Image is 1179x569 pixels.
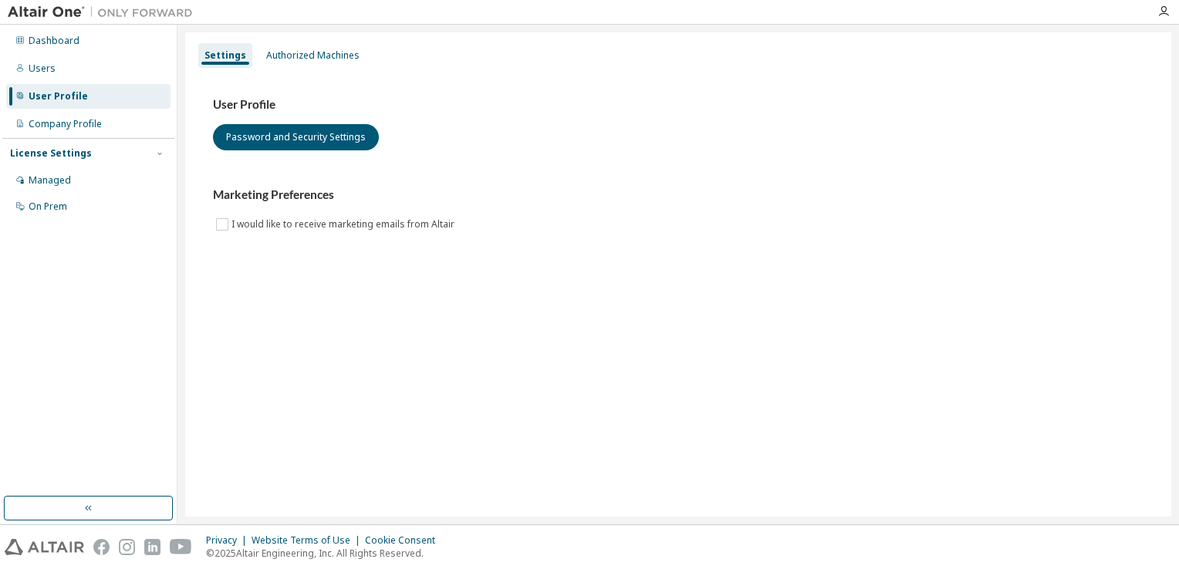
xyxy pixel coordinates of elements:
[206,547,444,560] p: © 2025 Altair Engineering, Inc. All Rights Reserved.
[213,187,1144,203] h3: Marketing Preferences
[252,534,365,547] div: Website Terms of Use
[29,118,102,130] div: Company Profile
[29,90,88,103] div: User Profile
[29,62,56,75] div: Users
[10,147,92,160] div: License Settings
[29,200,67,213] div: On Prem
[170,539,192,555] img: youtube.svg
[213,124,379,150] button: Password and Security Settings
[29,35,79,47] div: Dashboard
[29,174,71,187] div: Managed
[204,49,246,62] div: Settings
[231,215,458,234] label: I would like to receive marketing emails from Altair
[365,534,444,547] div: Cookie Consent
[8,5,201,20] img: Altair One
[119,539,135,555] img: instagram.svg
[93,539,110,555] img: facebook.svg
[144,539,160,555] img: linkedin.svg
[5,539,84,555] img: altair_logo.svg
[206,534,252,547] div: Privacy
[266,49,360,62] div: Authorized Machines
[213,97,1144,113] h3: User Profile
